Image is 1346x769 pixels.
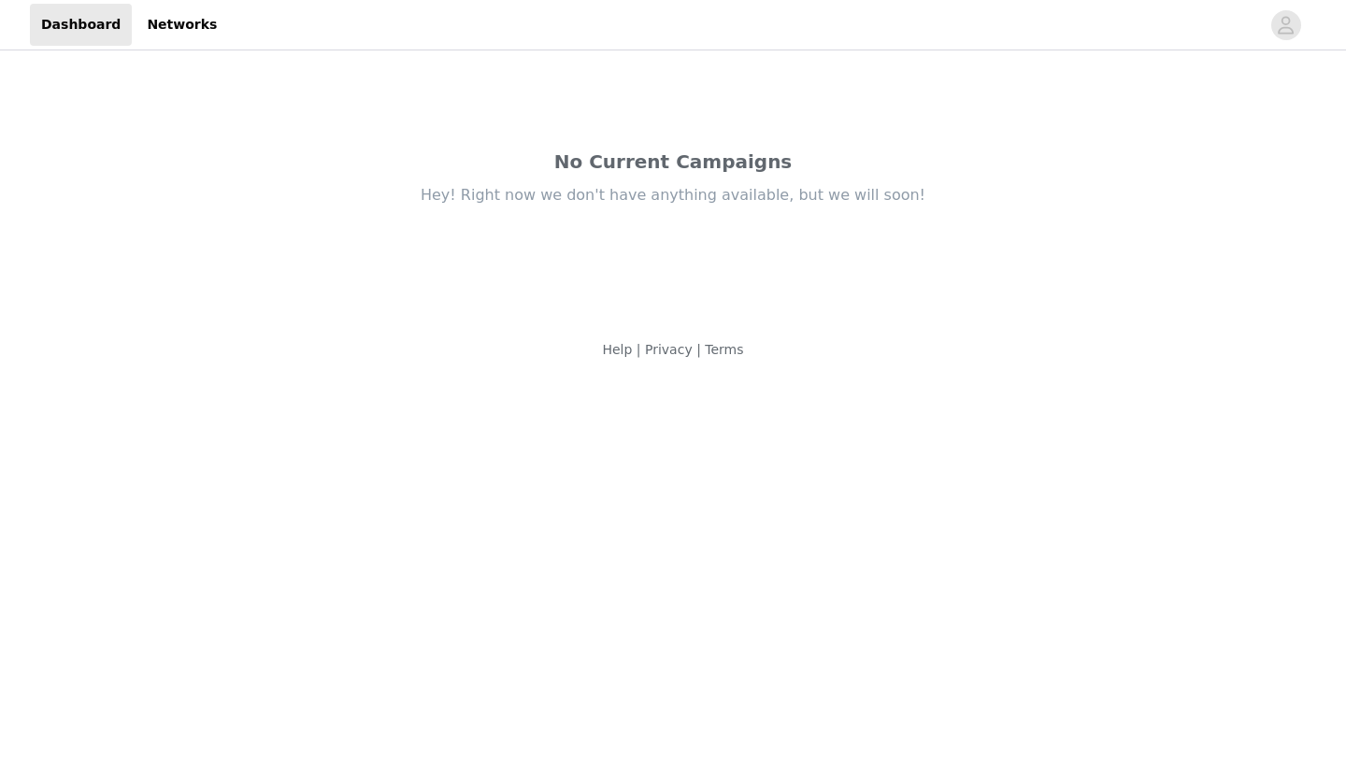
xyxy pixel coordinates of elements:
[637,342,641,357] span: |
[280,185,1066,206] div: Hey! Right now we don't have anything available, but we will soon!
[645,342,693,357] a: Privacy
[136,4,228,46] a: Networks
[1277,10,1295,40] div: avatar
[30,4,132,46] a: Dashboard
[280,148,1066,176] div: No Current Campaigns
[705,342,743,357] a: Terms
[696,342,701,357] span: |
[602,342,632,357] a: Help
